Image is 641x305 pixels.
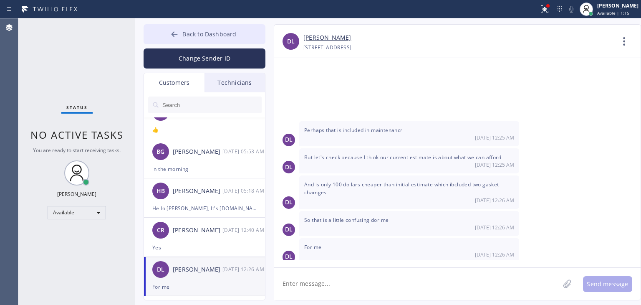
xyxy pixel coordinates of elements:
[304,216,389,224] span: So that is a little confusing dor me
[173,186,222,196] div: [PERSON_NAME]
[285,135,293,145] span: DL
[222,186,266,196] div: 10/01/2025 9:18 AM
[222,264,266,274] div: 09/30/2025 9:26 AM
[285,252,293,262] span: DL
[299,211,519,236] div: 09/30/2025 9:26 AM
[475,251,514,258] span: [DATE] 12:26 AM
[156,147,164,157] span: BG
[30,128,124,142] span: No active tasks
[156,186,165,196] span: HB
[285,198,293,207] span: DL
[173,226,222,235] div: [PERSON_NAME]
[144,48,265,69] button: Change Sender ID
[475,197,514,204] span: [DATE] 12:26 AM
[304,181,499,196] span: And is only 100 dollars cheaper than initial estimate which ibcluded two gasket chamges
[152,164,257,174] div: in the morning
[157,265,164,274] span: DL
[475,134,514,141] span: [DATE] 12:25 AM
[285,163,293,172] span: DL
[173,147,222,157] div: [PERSON_NAME]
[304,154,501,161] span: But let's check because I think our current estimate is about what we can afford
[299,148,519,173] div: 09/30/2025 9:25 AM
[162,97,262,113] input: Search
[565,3,577,15] button: Mute
[152,243,257,252] div: Yes
[152,125,257,135] div: 👍
[144,73,204,92] div: Customers
[285,225,293,234] span: DL
[597,2,638,9] div: [PERSON_NAME]
[475,161,514,168] span: [DATE] 12:25 AM
[597,10,629,16] span: Available | 1:15
[152,282,257,292] div: For me
[48,206,106,219] div: Available
[57,191,96,198] div: [PERSON_NAME]
[303,33,351,43] a: [PERSON_NAME]
[299,121,519,146] div: 09/30/2025 9:25 AM
[66,104,88,110] span: Status
[304,127,403,134] span: Perhaps that is included in maintenancr
[152,203,257,213] div: Hello [PERSON_NAME], It's [DOMAIN_NAME] about your Ice Maker. I'm sorry but we can't send you our...
[222,147,266,156] div: 10/01/2025 9:53 AM
[157,226,164,235] span: CR
[287,37,295,46] span: DL
[304,244,321,251] span: For me
[299,175,519,208] div: 09/30/2025 9:26 AM
[204,73,265,92] div: Technicians
[303,43,351,52] div: [STREET_ADDRESS]
[583,276,632,292] button: Send message
[182,30,236,38] span: Back to Dashboard
[144,24,265,44] button: Back to Dashboard
[222,225,266,235] div: 09/30/2025 9:40 AM
[173,265,222,274] div: [PERSON_NAME]
[33,147,121,154] span: You are ready to start receiving tasks.
[475,224,514,231] span: [DATE] 12:26 AM
[299,238,519,263] div: 09/30/2025 9:26 AM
